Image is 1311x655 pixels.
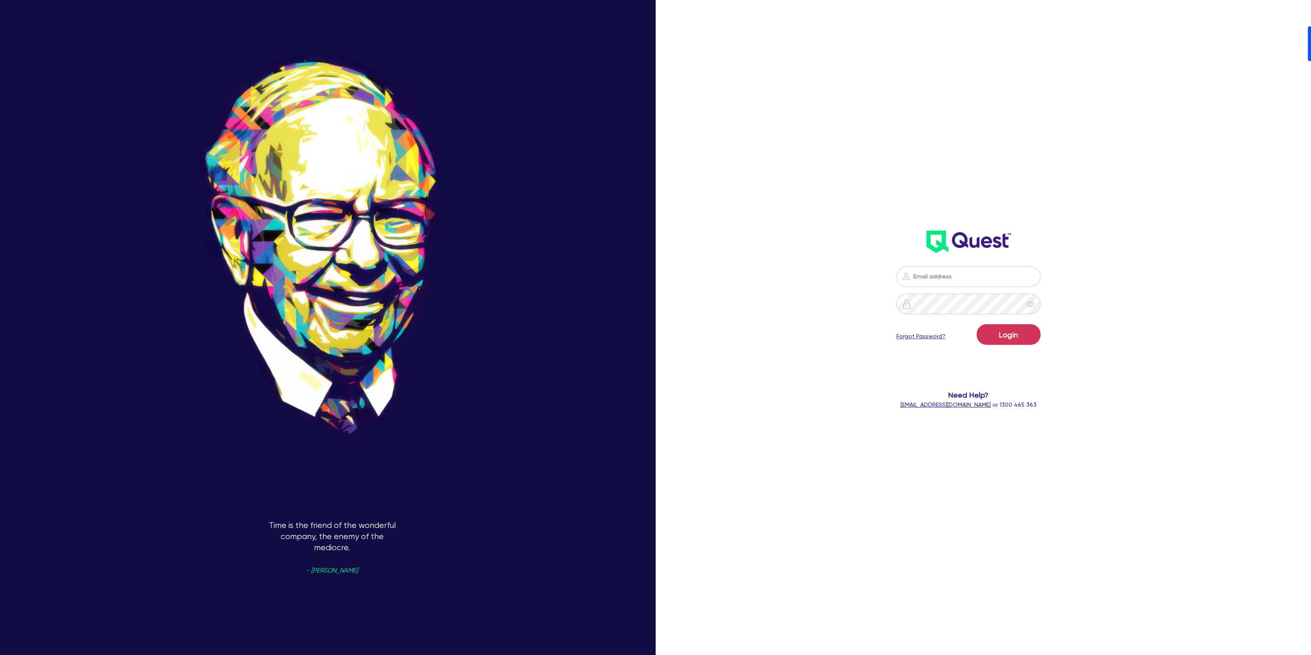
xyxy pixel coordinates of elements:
[901,401,1037,408] span: or 1300 465 363
[896,332,945,341] a: Forgot Password?
[901,271,911,281] img: icon-password
[902,299,912,309] img: icon-password
[306,568,358,574] span: - [PERSON_NAME]
[896,266,1041,287] input: Email address
[1026,300,1034,308] span: eye
[901,401,991,408] a: [EMAIL_ADDRESS][DOMAIN_NAME]
[783,389,1154,401] span: Need Help?
[977,324,1041,345] button: Login
[266,520,398,652] p: Time is the friend of the wonderful company, the enemy of the mediocre.
[926,231,1011,253] img: wH2k97JdezQIQAAAABJRU5ErkJggg==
